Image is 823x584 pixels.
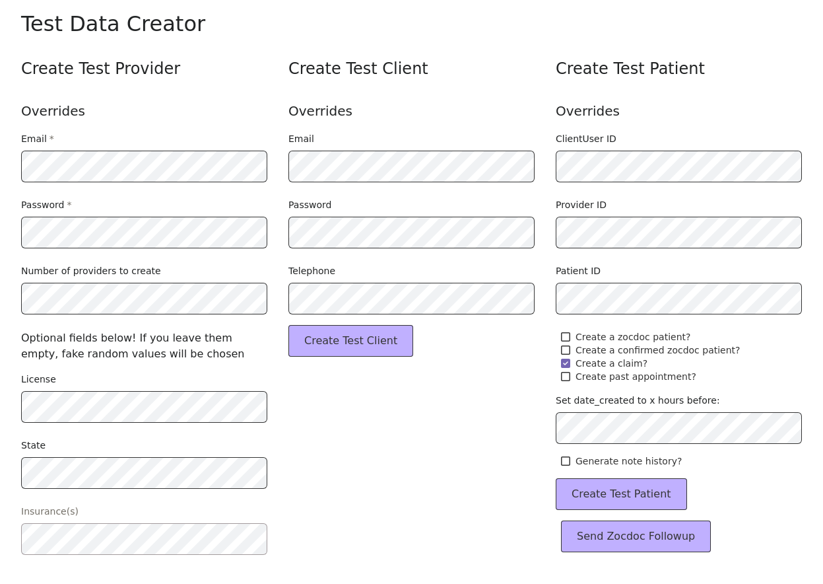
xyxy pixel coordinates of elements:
button: Create Test Patient [556,478,687,510]
button: Create Test Client [288,325,413,357]
button: open menu [21,523,267,555]
label: ClientUser ID [556,132,616,145]
label: Insurance(s) [21,505,79,518]
label: Email [288,132,314,145]
div: Create Test Provider [21,58,267,79]
label: Patient ID [556,264,601,277]
span: Generate note history? [576,455,682,468]
div: Overrides [21,100,267,122]
label: Telephone [288,264,335,277]
label: Password [288,198,331,211]
span: Create a claim? [576,357,647,370]
label: Provider ID [556,198,607,211]
button: Send Zocdoc Followup [561,521,711,552]
div: Overrides [288,100,535,122]
button: open menu [21,457,267,489]
label: Set date_created to x hours before: [556,394,720,407]
div: Create Test Patient [556,58,802,79]
label: Number of providers to create [21,264,161,277]
div: Create Test Client [288,58,535,79]
label: State [21,439,46,452]
label: Password [21,198,71,211]
span: Create a zocdoc patient? [576,330,690,344]
div: Test Data Creator [21,11,802,37]
span: Create past appointment? [576,370,696,383]
span: Create a confirmed zocdoc patient? [576,344,741,357]
div: Overrides [556,100,802,122]
label: Email [21,132,54,145]
label: License [21,373,56,386]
